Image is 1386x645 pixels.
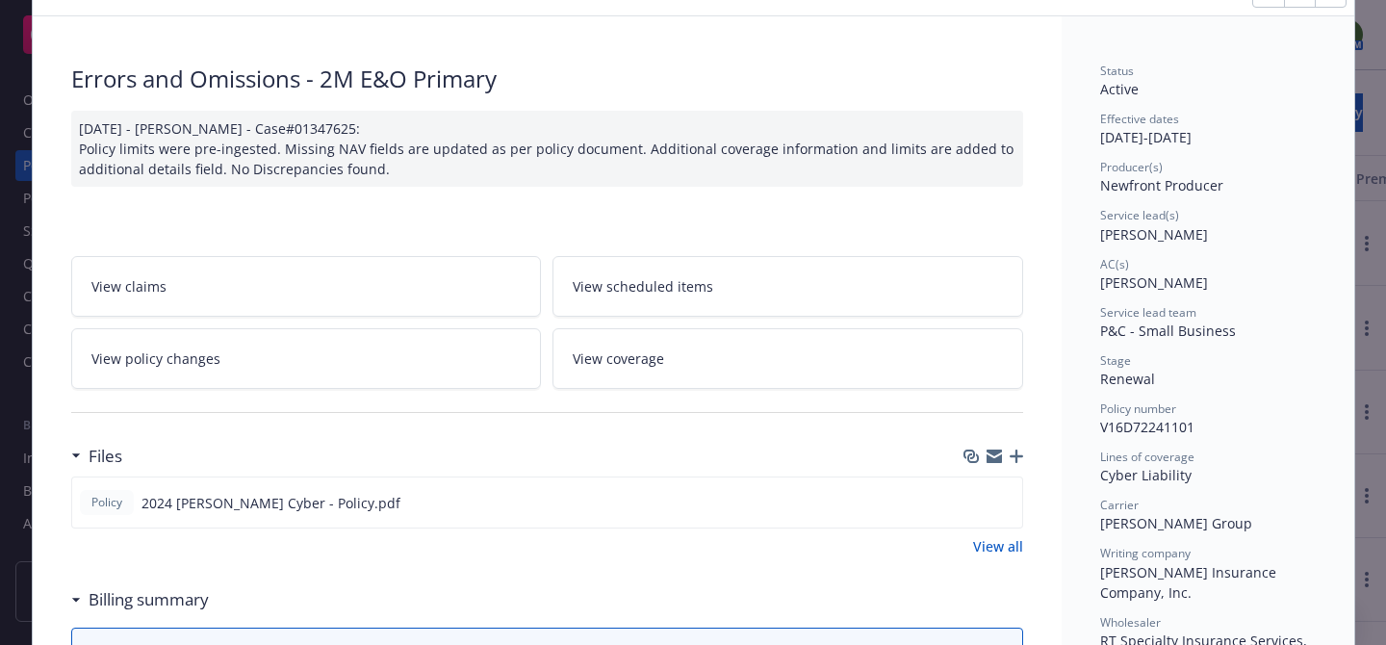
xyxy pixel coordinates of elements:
[71,111,1023,187] div: [DATE] - [PERSON_NAME] - Case#01347625: Policy limits were pre-ingested. Missing NAV fields are u...
[1100,449,1194,465] span: Lines of coverage
[1100,614,1161,631] span: Wholesaler
[1100,225,1208,244] span: [PERSON_NAME]
[91,348,220,369] span: View policy changes
[89,444,122,469] h3: Files
[1100,465,1316,485] div: Cyber Liability
[573,348,664,369] span: View coverage
[1100,352,1131,369] span: Stage
[1100,400,1176,417] span: Policy number
[1100,304,1196,321] span: Service lead team
[88,494,126,511] span: Policy
[71,256,542,317] a: View claims
[997,493,1014,513] button: preview file
[1100,111,1179,127] span: Effective dates
[1100,176,1223,194] span: Newfront Producer
[1100,563,1280,602] span: [PERSON_NAME] Insurance Company, Inc.
[552,256,1023,317] a: View scheduled items
[1100,63,1134,79] span: Status
[71,328,542,389] a: View policy changes
[552,328,1023,389] a: View coverage
[71,587,209,612] div: Billing summary
[966,493,982,513] button: download file
[1100,418,1194,436] span: V16D72241101
[1100,207,1179,223] span: Service lead(s)
[1100,159,1163,175] span: Producer(s)
[1100,497,1139,513] span: Carrier
[91,276,167,297] span: View claims
[71,444,122,469] div: Files
[1100,322,1236,340] span: P&C - Small Business
[1100,273,1208,292] span: [PERSON_NAME]
[1100,80,1139,98] span: Active
[1100,256,1129,272] span: AC(s)
[1100,545,1191,561] span: Writing company
[573,276,713,297] span: View scheduled items
[1100,111,1316,147] div: [DATE] - [DATE]
[89,587,209,612] h3: Billing summary
[1100,514,1252,532] span: [PERSON_NAME] Group
[141,493,400,513] span: 2024 [PERSON_NAME] Cyber - Policy.pdf
[71,63,1023,95] div: Errors and Omissions - 2M E&O Primary
[1100,370,1155,388] span: Renewal
[973,536,1023,556] a: View all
